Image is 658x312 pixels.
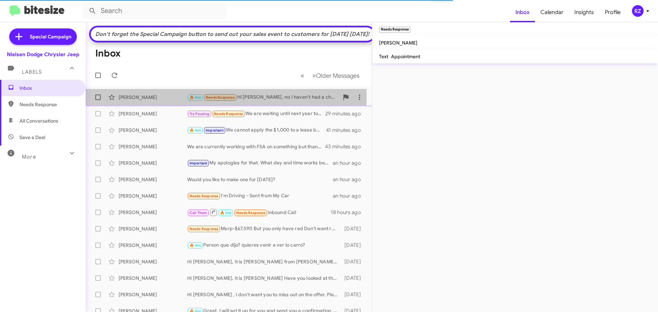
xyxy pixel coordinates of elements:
div: Inbound Call [187,208,331,217]
button: Previous [296,68,308,83]
div: [PERSON_NAME] [119,110,187,117]
small: Needs Response [379,27,411,33]
h1: Inbox [95,48,121,59]
span: Appointment [391,53,420,60]
span: Important [190,161,207,165]
input: Search [83,3,227,19]
div: 18 hours ago [331,209,366,216]
span: Labels [22,69,42,75]
span: [PERSON_NAME] [379,40,417,46]
span: Needs Response [236,211,265,215]
div: Msrp-$67,590 But you only have red Don't want red Grey or silver $2,000 down....all in and 12k pe... [187,225,341,233]
div: [PERSON_NAME] [119,192,187,199]
div: Hi [PERSON_NAME], It is [PERSON_NAME] Have you looked at the Grand Wagoneer link that I sent you?... [187,275,341,282]
span: Special Campaign [30,33,71,40]
div: [PERSON_NAME] [119,143,187,150]
nav: Page navigation example [297,68,364,83]
span: Save a Deal [20,134,45,141]
div: an hour ago [333,176,366,183]
div: an hour ago [333,160,366,166]
div: 29 minutes ago [325,110,366,117]
div: [PERSON_NAME] [119,209,187,216]
a: Inbox [510,2,535,22]
span: Needs Response [214,112,243,116]
span: Text [379,53,388,60]
div: 43 minutes ago [325,143,366,150]
div: [PERSON_NAME] [119,225,187,232]
div: Person que dijo? quieres venir a ver lo carro? [187,241,341,249]
span: Important [206,128,223,133]
div: [PERSON_NAME] [119,242,187,249]
div: Hi [PERSON_NAME], no I haven't had a chance yet. I've just been really busy. I'm a contractor and... [187,93,339,101]
div: [PERSON_NAME] [119,160,187,166]
span: » [312,71,316,80]
span: Call Them [190,211,207,215]
div: Don't forget the Special Campaign button to send out your sales event to customers for [DATE] [DA... [94,31,370,38]
div: I'm Driving - Sent from My Car [187,192,333,200]
div: [PERSON_NAME] [119,258,187,265]
span: Needs Response [190,227,219,231]
div: [PERSON_NAME] [119,127,187,134]
span: Needs Response [20,101,78,108]
div: [PERSON_NAME] [119,176,187,183]
span: Older Messages [316,72,360,79]
span: 🔥 Hot [190,95,201,100]
button: RZ [626,5,650,17]
span: All Conversations [20,117,58,124]
span: Inbox [20,85,78,91]
span: Try Pausing [190,112,209,116]
a: Insights [569,2,599,22]
span: « [301,71,304,80]
div: Hi [PERSON_NAME], It is [PERSON_NAME] from [PERSON_NAME] in [GEOGRAPHIC_DATA]. The 2022 Ram 1500 ... [187,258,341,265]
div: [DATE] [341,258,366,265]
div: Nielsen Dodge Chrysler Jeep [7,51,79,58]
div: [PERSON_NAME] [119,291,187,298]
div: [DATE] [341,291,366,298]
div: an hour ago [333,192,366,199]
div: [DATE] [341,225,366,232]
div: [PERSON_NAME] [119,94,187,101]
div: Would you like to make one for [DATE]? [187,176,333,183]
a: Calendar [535,2,569,22]
span: Needs Response [190,194,219,198]
span: 🔥 Hot [190,243,201,248]
div: [PERSON_NAME] [119,275,187,282]
div: We are currently working with FSA on something but thank you [187,143,325,150]
div: Hi [PERSON_NAME] , I don't want you to miss out on the offer. Please pick a day so I can reserve ... [187,291,341,298]
span: Needs Response [206,95,235,100]
a: Profile [599,2,626,22]
button: Next [308,68,364,83]
div: RZ [632,5,644,17]
div: We cannot apply the $1,000 to a lease buy out being that it is a contracted value from your bank.... [187,126,326,134]
div: We are waiting until next year to purchase a new pacifica. I'll get in touch with you then. [187,110,325,118]
div: [DATE] [341,242,366,249]
div: My apologies for that. What day and time works best for you? [187,159,333,167]
span: More [22,154,36,160]
a: Special Campaign [9,28,77,45]
span: 🔥 Hot [220,211,232,215]
span: 🔥 Hot [190,128,201,133]
div: 41 minutes ago [326,127,366,134]
div: [DATE] [341,275,366,282]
